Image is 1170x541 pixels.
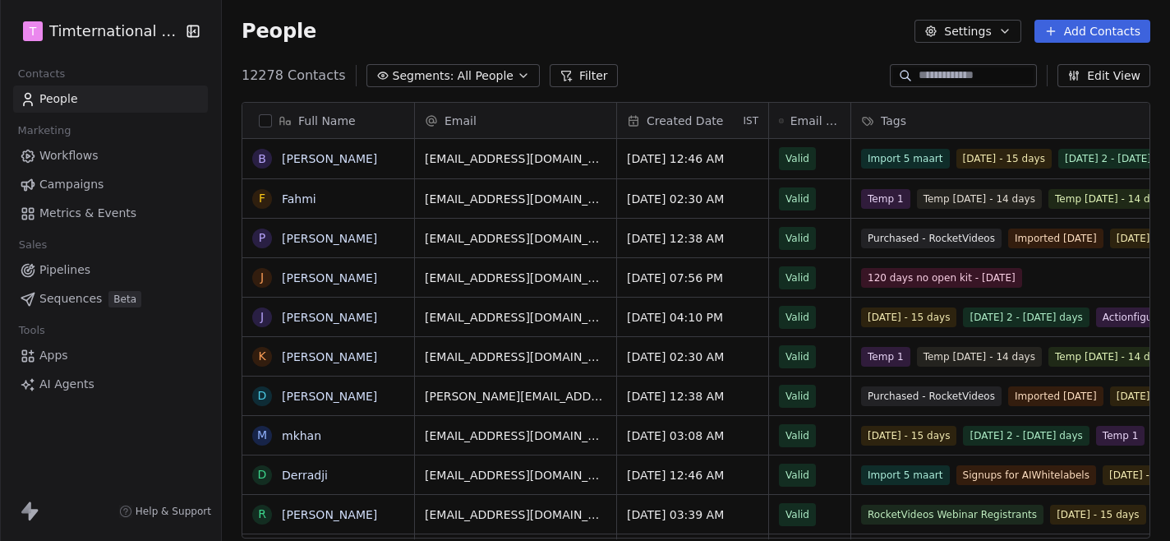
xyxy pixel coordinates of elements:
span: Imported [DATE] [1008,386,1103,406]
div: m [257,427,267,444]
span: Valid [785,270,809,286]
span: [EMAIL_ADDRESS][DOMAIN_NAME] [425,191,606,207]
span: [DATE] 02:30 AM [627,191,758,207]
div: Full Name [242,103,414,138]
span: [DATE] 02:30 AM [627,349,758,365]
a: [PERSON_NAME] [282,232,377,245]
div: F [259,190,265,207]
span: People [39,90,78,108]
div: Created DateIST [617,103,768,138]
span: [DATE] 12:38 AM [627,230,758,247]
span: [EMAIL_ADDRESS][DOMAIN_NAME] [425,230,606,247]
span: Email Verification Status [790,113,841,129]
span: Tags [881,113,906,129]
span: Valid [785,467,809,483]
span: [DATE] 2 - [DATE] days [963,307,1089,327]
span: [EMAIL_ADDRESS][DOMAIN_NAME] [425,309,606,326]
button: TTimternational B.V. [20,17,175,45]
span: Full Name [298,113,356,129]
span: Beta [108,291,141,307]
span: Temp 1 [861,189,910,209]
span: [EMAIL_ADDRESS][DOMAIN_NAME] [425,150,606,167]
span: [PERSON_NAME][EMAIL_ADDRESS][PERSON_NAME][DOMAIN_NAME] [425,388,606,405]
span: Valid [785,309,809,326]
span: [DATE] 12:38 AM [627,388,758,405]
a: [PERSON_NAME] [282,311,377,324]
span: [EMAIL_ADDRESS][DOMAIN_NAME] [425,506,606,523]
span: Apps [39,347,68,364]
span: [DATE] 03:39 AM [627,506,758,523]
div: B [258,150,266,168]
div: R [258,506,266,523]
div: grid [242,139,415,539]
div: J [260,269,264,286]
span: [DATE] - 15 days [861,307,956,327]
span: Temp 1 [861,347,910,367]
span: Import 5 maart [861,149,950,169]
span: Metrics & Events [39,205,136,222]
span: [EMAIL_ADDRESS][DOMAIN_NAME] [425,467,606,483]
span: Contacts [11,62,72,86]
a: Derradji [282,469,328,482]
a: [PERSON_NAME] [282,390,377,403]
div: Email Verification Status [769,103,850,138]
span: Signups for AIWhitelabels [956,465,1096,485]
span: [EMAIL_ADDRESS][DOMAIN_NAME] [425,270,606,286]
span: People [242,19,316,44]
span: Temp [DATE] - 14 days [917,189,1042,209]
span: Timternational B.V. [49,21,181,42]
span: Valid [785,388,809,405]
span: [DATE] 12:46 AM [627,467,758,483]
span: [DATE] 2 - [DATE] days [963,426,1089,446]
span: Marketing [11,118,78,143]
span: Import 5 maart [861,465,950,485]
span: Segments: [393,67,454,85]
span: RocketVideos Webinar Registrants [861,505,1043,525]
span: Valid [785,230,809,247]
button: Edit View [1057,64,1150,87]
span: Email [445,113,477,129]
span: Valid [785,349,809,365]
span: [DATE] - 15 days [956,149,1052,169]
span: AI Agents [39,376,94,393]
span: [DATE] 12:46 AM [627,150,758,167]
span: 120 days no open kit - [DATE] [861,268,1022,288]
a: Fahmi [282,192,316,206]
span: Sequences [39,290,102,307]
div: D [258,387,267,405]
button: Settings [914,20,1020,43]
a: [PERSON_NAME] [282,152,377,165]
span: T [30,23,37,39]
a: Metrics & Events [13,200,208,227]
span: [EMAIL_ADDRESS][DOMAIN_NAME] [425,428,606,444]
span: Valid [785,191,809,207]
a: People [13,86,208,113]
a: Pipelines [13,257,208,284]
a: Apps [13,342,208,369]
span: Temp [DATE] - 14 days [917,347,1042,367]
div: J [260,308,264,326]
a: [PERSON_NAME] [282,508,377,521]
a: mkhan [282,429,321,442]
span: Temp 1 [1096,426,1145,446]
a: AI Agents [13,371,208,398]
span: Created Date [647,113,723,129]
a: [PERSON_NAME] [282,271,377,284]
span: Purchased - RocketVideos [861,229,1002,248]
a: Workflows [13,142,208,169]
span: Help & Support [136,505,211,518]
span: [DATE] 04:10 PM [627,309,758,326]
span: [DATE] - 15 days [861,426,956,446]
span: IST [743,114,758,127]
div: P [259,229,265,247]
span: All People [458,67,514,85]
span: Campaigns [39,176,104,193]
span: 12278 Contacts [242,66,346,86]
a: SequencesBeta [13,285,208,312]
div: D [258,466,267,483]
a: Help & Support [119,505,211,518]
a: Campaigns [13,171,208,198]
span: Valid [785,150,809,167]
span: Purchased - RocketVideos [861,386,1002,406]
div: K [258,348,265,365]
